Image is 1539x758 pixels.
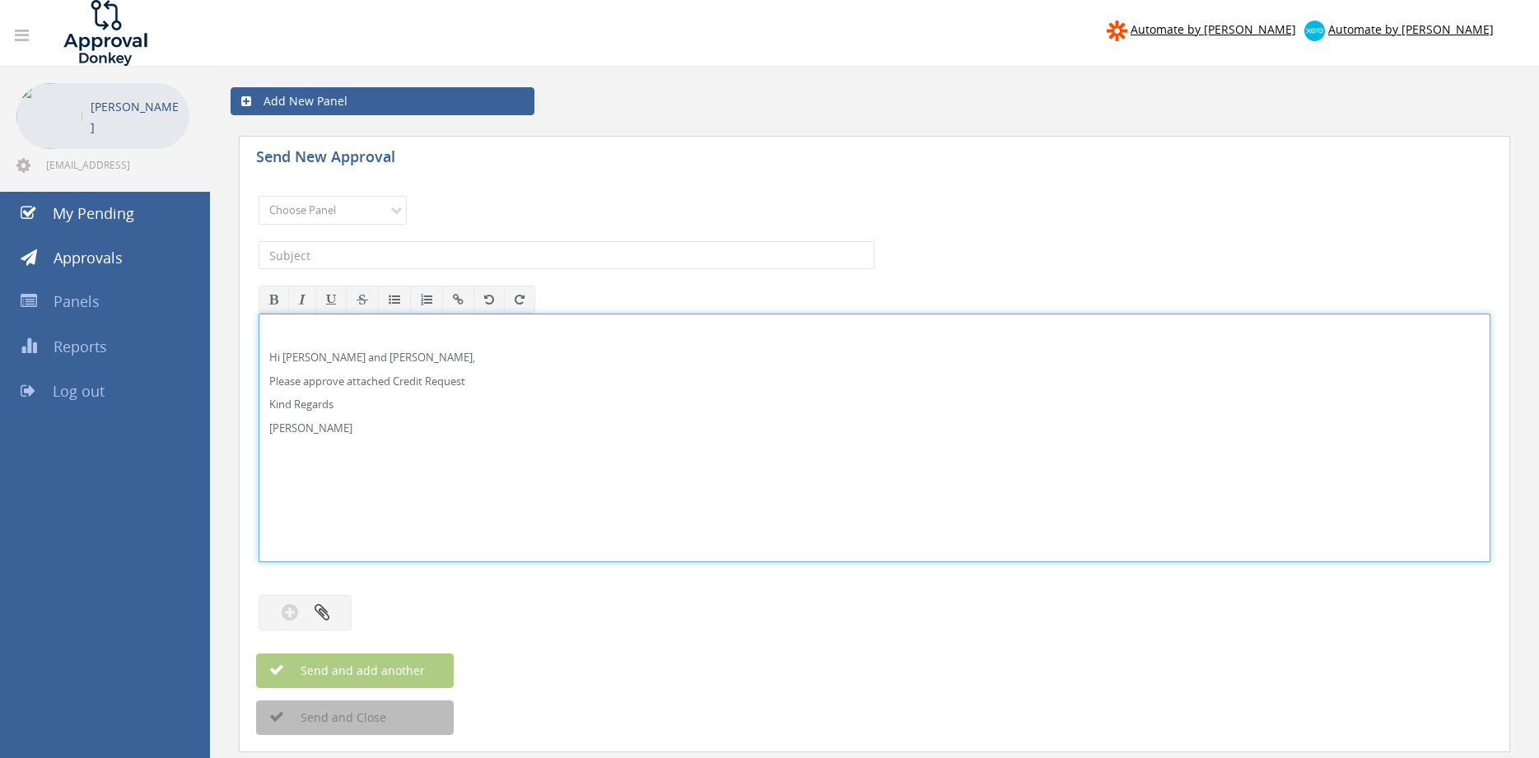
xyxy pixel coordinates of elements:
button: Bold [259,286,289,314]
button: Undo [473,286,505,314]
span: Log out [53,381,105,401]
button: Underline [315,286,347,314]
p: Hi [PERSON_NAME] and [PERSON_NAME], [269,350,1480,365]
span: Send and add another [265,663,425,678]
button: Insert / edit link [442,286,474,314]
p: [PERSON_NAME] [91,96,181,137]
img: zapier-logomark.png [1107,21,1127,41]
span: Approvals [54,248,123,267]
h5: Send New Approval [256,149,544,170]
button: Strikethrough [346,286,379,314]
p: [PERSON_NAME] [269,421,1480,436]
span: [EMAIL_ADDRESS][DOMAIN_NAME] [46,158,186,171]
span: Automate by [PERSON_NAME] [1131,21,1296,37]
input: Subject [259,241,874,269]
span: Panels [54,291,100,311]
button: Send and Close [256,700,454,735]
span: My Pending [53,203,134,223]
p: Please approve attached Credit Request [269,374,1480,389]
button: Redo [504,286,535,314]
a: Add New Panel [231,87,534,115]
button: Ordered List [410,286,443,314]
span: Automate by [PERSON_NAME] [1328,21,1494,37]
button: Unordered List [378,286,411,314]
span: Reports [54,337,107,356]
button: Italic [288,286,316,314]
button: Send and add another [256,653,454,688]
p: Kind Regards [269,397,1480,412]
img: xero-logo.png [1304,21,1325,41]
